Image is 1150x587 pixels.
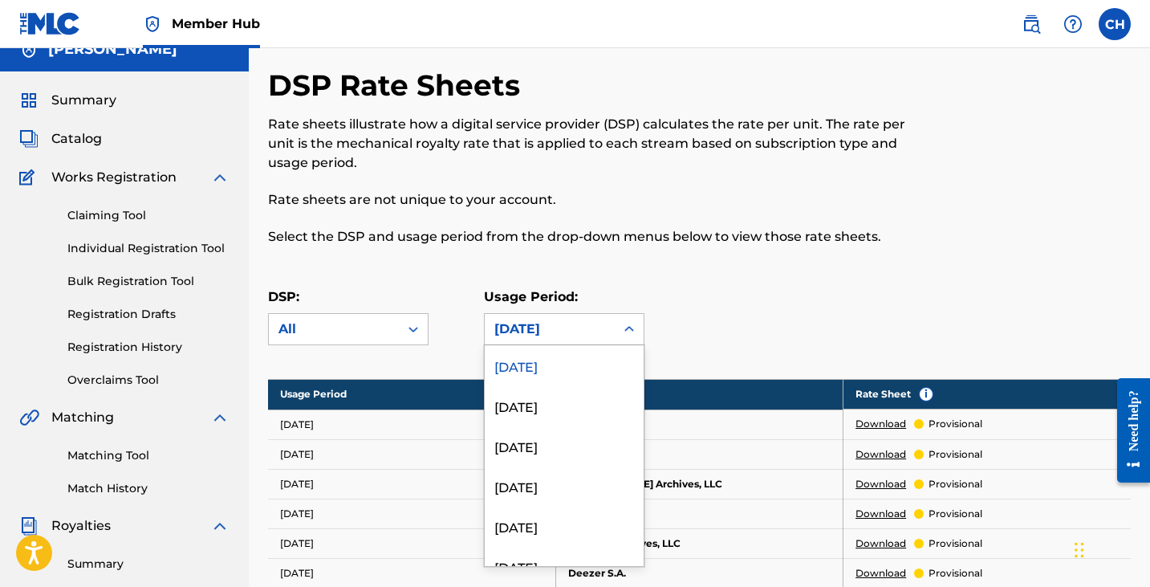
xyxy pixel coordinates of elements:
[268,289,299,304] label: DSP:
[268,528,555,558] td: [DATE]
[929,536,982,551] p: provisional
[929,447,982,462] p: provisional
[485,546,644,586] div: [DATE]
[1070,510,1150,587] iframe: Chat Widget
[929,566,982,581] p: provisional
[67,273,230,290] a: Bulk Registration Tool
[555,499,843,528] td: Boxine GmbH
[1022,14,1041,34] img: search
[268,410,555,439] td: [DATE]
[485,506,644,546] div: [DATE]
[485,426,644,466] div: [DATE]
[51,129,102,149] span: Catalog
[1015,8,1047,40] a: Public Search
[920,388,933,401] span: i
[1063,14,1083,34] img: help
[48,40,177,59] h5: Cindy Huang
[485,385,644,426] div: [DATE]
[67,447,230,464] a: Matching Tool
[555,439,843,469] td: Beatport LLC
[929,417,982,431] p: provisional
[1105,365,1150,495] iframe: Resource Center
[1099,8,1131,40] div: User Menu
[67,339,230,356] a: Registration History
[67,207,230,224] a: Claiming Tool
[494,320,605,339] div: [DATE]
[268,439,555,469] td: [DATE]
[67,556,230,573] a: Summary
[19,40,39,59] img: Accounts
[268,190,933,210] p: Rate sheets are not unique to your account.
[67,240,230,257] a: Individual Registration Tool
[1057,8,1089,40] div: Help
[855,417,906,431] a: Download
[268,115,933,173] p: Rate sheets illustrate how a digital service provider (DSP) calculates the rate per unit. The rat...
[268,67,528,104] h2: DSP Rate Sheets
[268,379,555,410] th: Usage Period
[67,372,230,389] a: Overclaims Tool
[19,12,81,35] img: MLC Logo
[51,168,177,187] span: Works Registration
[855,566,906,581] a: Download
[855,536,906,551] a: Download
[19,91,39,110] img: Summary
[555,379,843,410] th: DSP
[929,477,982,491] p: provisional
[19,129,39,149] img: Catalog
[855,477,906,491] a: Download
[19,168,40,187] img: Works Registration
[268,499,555,528] td: [DATE]
[19,91,116,110] a: SummarySummary
[268,469,555,499] td: [DATE]
[485,466,644,506] div: [DATE]
[51,91,116,110] span: Summary
[67,480,230,497] a: Match History
[843,379,1131,410] th: Rate Sheet
[484,289,578,304] label: Usage Period:
[855,507,906,521] a: Download
[555,528,843,558] td: Classical Archives, LLC
[210,168,230,187] img: expand
[210,408,230,427] img: expand
[51,408,114,427] span: Matching
[19,408,39,427] img: Matching
[67,306,230,323] a: Registration Drafts
[210,516,230,536] img: expand
[1075,526,1084,574] div: Drag
[19,129,102,149] a: CatalogCatalog
[555,469,843,499] td: [PERSON_NAME] Archives, LLC
[855,447,906,462] a: Download
[143,14,162,34] img: Top Rightsholder
[172,14,260,33] span: Member Hub
[19,516,39,536] img: Royalties
[485,345,644,385] div: [DATE]
[268,227,933,247] p: Select the DSP and usage period from the drop-down menus below to view those rate sheets.
[555,410,843,439] td: Amazon Music
[929,507,982,521] p: provisional
[51,516,111,536] span: Royalties
[278,320,389,339] div: All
